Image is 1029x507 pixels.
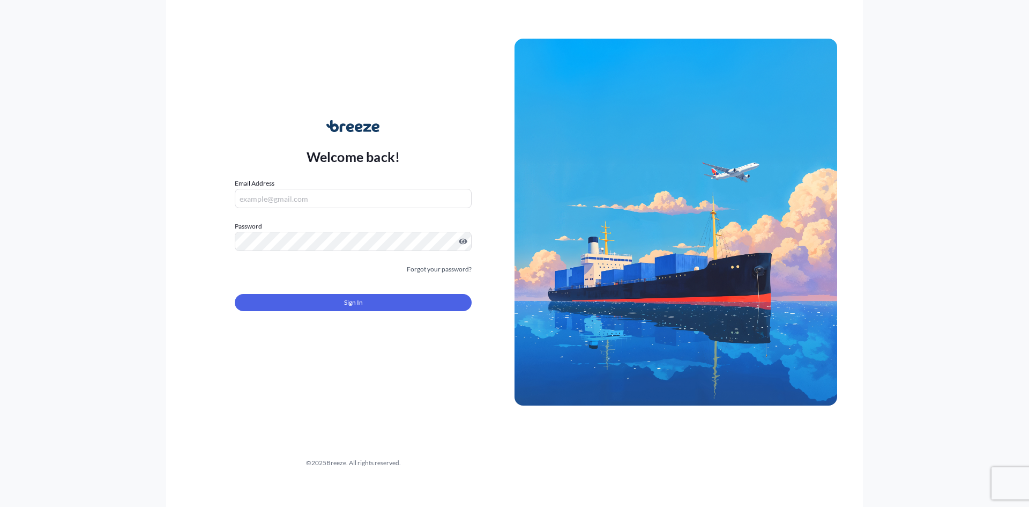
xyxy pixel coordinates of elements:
[235,294,472,311] button: Sign In
[192,458,514,468] div: © 2025 Breeze. All rights reserved.
[407,264,472,275] a: Forgot your password?
[459,237,467,246] button: Show password
[307,148,400,165] p: Welcome back!
[235,178,274,189] label: Email Address
[514,39,837,406] img: Ship illustration
[235,221,472,232] label: Password
[344,297,363,308] span: Sign In
[235,189,472,208] input: example@gmail.com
